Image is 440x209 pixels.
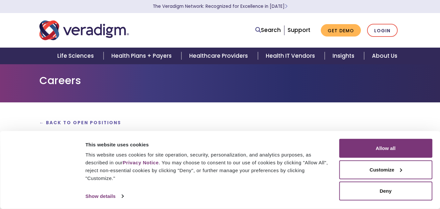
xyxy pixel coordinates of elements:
[153,3,288,9] a: The Veradigm Network: Recognized for Excellence in [DATE]Learn More
[325,48,364,64] a: Insights
[255,26,281,35] a: Search
[258,48,325,64] a: Health IT Vendors
[339,160,432,179] button: Customize
[50,48,104,64] a: Life Sciences
[85,141,332,148] div: This website uses cookies
[339,182,432,201] button: Deny
[285,3,288,9] span: Learn More
[288,26,310,34] a: Support
[339,139,432,158] button: Allow all
[367,24,398,37] a: Login
[181,48,258,64] a: Healthcare Providers
[364,48,405,64] a: About Us
[39,74,401,87] h1: Careers
[39,20,129,41] img: Veradigm logo
[123,160,159,165] a: Privacy Notice
[85,151,332,182] div: This website uses cookies for site operation, security, personalization, and analytics purposes, ...
[321,24,361,37] a: Get Demo
[104,48,181,64] a: Health Plans + Payers
[85,191,123,201] a: Show details
[39,120,121,126] a: ← Back to Open Positions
